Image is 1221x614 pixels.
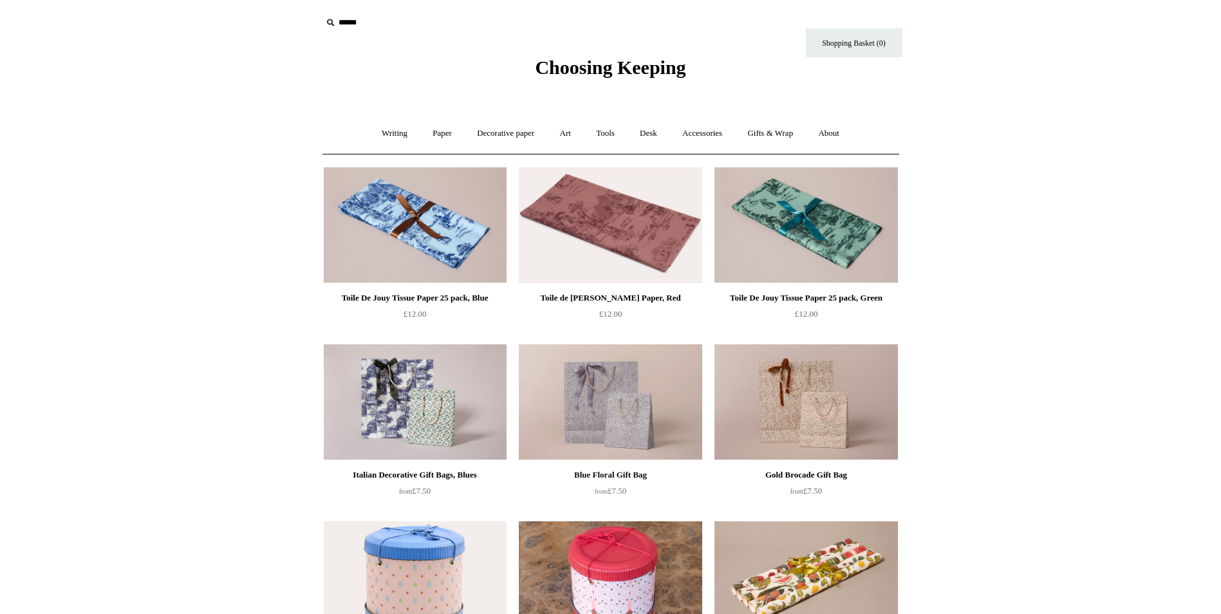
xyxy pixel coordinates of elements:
[421,116,463,151] a: Paper
[671,116,734,151] a: Accessories
[714,344,897,460] a: Gold Brocade Gift Bag Gold Brocade Gift Bag
[324,290,507,343] a: Toile De Jouy Tissue Paper 25 pack, Blue £12.00
[519,167,702,283] a: Toile de Jouy Tissue Paper, Red Toile de Jouy Tissue Paper, Red
[736,116,805,151] a: Gifts & Wrap
[522,467,698,483] div: Blue Floral Gift Bag
[404,309,427,319] span: £12.00
[806,28,902,57] a: Shopping Basket (0)
[714,344,897,460] img: Gold Brocade Gift Bag
[519,467,702,520] a: Blue Floral Gift Bag from£7.50
[790,488,803,495] span: from
[584,116,626,151] a: Tools
[714,290,897,343] a: Toile De Jouy Tissue Paper 25 pack, Green £12.00
[714,167,897,283] a: Toile De Jouy Tissue Paper 25 pack, Green Toile De Jouy Tissue Paper 25 pack, Green
[519,344,702,460] a: Blue Floral Gift Bag Blue Floral Gift Bag
[599,309,622,319] span: £12.00
[718,290,894,306] div: Toile De Jouy Tissue Paper 25 pack, Green
[806,116,851,151] a: About
[535,67,685,76] a: Choosing Keeping
[790,486,822,496] span: £7.50
[535,57,685,78] span: Choosing Keeping
[324,467,507,520] a: Italian Decorative Gift Bags, Blues from£7.50
[595,486,626,496] span: £7.50
[465,116,546,151] a: Decorative paper
[370,116,419,151] a: Writing
[595,488,608,495] span: from
[628,116,669,151] a: Desk
[718,467,894,483] div: Gold Brocade Gift Bag
[519,167,702,283] img: Toile de Jouy Tissue Paper, Red
[327,290,503,306] div: Toile De Jouy Tissue Paper 25 pack, Blue
[324,344,507,460] a: Italian Decorative Gift Bags, Blues Italian Decorative Gift Bags, Blues
[324,344,507,460] img: Italian Decorative Gift Bags, Blues
[714,467,897,520] a: Gold Brocade Gift Bag from£7.50
[324,167,507,283] img: Toile De Jouy Tissue Paper 25 pack, Blue
[522,290,698,306] div: Toile de [PERSON_NAME] Paper, Red
[324,167,507,283] a: Toile De Jouy Tissue Paper 25 pack, Blue Toile De Jouy Tissue Paper 25 pack, Blue
[327,467,503,483] div: Italian Decorative Gift Bags, Blues
[399,488,412,495] span: from
[519,344,702,460] img: Blue Floral Gift Bag
[548,116,583,151] a: Art
[519,290,702,343] a: Toile de [PERSON_NAME] Paper, Red £12.00
[399,486,431,496] span: £7.50
[795,309,818,319] span: £12.00
[714,167,897,283] img: Toile De Jouy Tissue Paper 25 pack, Green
